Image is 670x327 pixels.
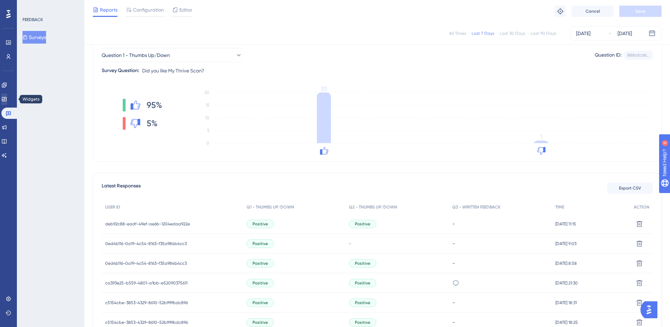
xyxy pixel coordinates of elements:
span: Positive [253,261,268,266]
div: - [452,299,549,306]
button: Question 1 - Thumbs Up/Down [102,48,242,62]
tspan: 0 [206,141,209,146]
span: 5% [147,118,158,129]
span: USER ID [105,204,120,210]
span: 0ed4b116-0a19-4c54-8163-f35a984b4cc3 [105,241,187,246]
div: 4 [49,4,51,9]
span: Positive [355,221,370,227]
span: Export CSV [619,185,641,191]
span: Cancel [586,8,600,14]
span: Positive [253,280,268,286]
span: Positive [253,300,268,306]
span: [DATE] 9:03 [555,241,576,246]
div: [DATE] [576,29,591,38]
iframe: UserGuiding AI Assistant Launcher [640,299,662,320]
span: c5154cbe-3853-4329-8610-52b999bdc896 [105,320,188,325]
span: Save [636,8,645,14]
span: Did you like My Thrive Scan? [142,66,204,75]
div: [DATE] [618,29,632,38]
span: Q3 - WRITTEN FEEDBACK [452,204,500,210]
span: Need Help? [17,2,44,10]
button: Save [619,6,662,17]
div: Last 90 Days [531,31,556,36]
span: Q2 - THUMBS UP/DOWN [349,204,397,210]
span: ACTION [634,204,649,210]
span: [DATE] 8:58 [555,261,577,266]
div: - [452,220,549,227]
div: Survey Question: [102,66,139,75]
div: Question ID: [595,51,621,60]
div: 888a1cd6... [627,52,650,58]
tspan: 10 [205,115,209,120]
span: Reports [100,6,117,14]
tspan: 5 [207,128,209,133]
span: - [349,241,351,246]
div: Last 30 Days [500,31,525,36]
span: Editor [179,6,192,14]
span: ca393e25-b559-4801-a1bb-e52090375611 [105,280,187,286]
tspan: 1 [540,134,542,140]
button: Export CSV [607,182,653,194]
div: - [452,240,549,247]
span: c5154cbe-3853-4329-8610-52b999bdc896 [105,300,188,306]
span: Positive [253,320,268,325]
tspan: 15 [206,103,209,108]
span: deb92c88-eadf-49ef-ae6b-1204edaa922e [105,221,190,227]
div: - [452,260,549,267]
span: TIME [555,204,564,210]
span: Configuration [133,6,164,14]
span: Question 1 - Thumbs Up/Down [102,51,170,59]
span: Positive [355,261,370,266]
span: 95% [147,100,162,111]
div: FEEDBACK [23,17,43,23]
div: Last 7 Days [472,31,494,36]
span: Q1 - THUMBS UP/DOWN [247,204,294,210]
div: All Times [449,31,466,36]
button: Cancel [572,6,614,17]
span: [DATE] 21:30 [555,280,578,286]
span: Positive [355,300,370,306]
button: Surveys [23,31,46,44]
span: Positive [355,280,370,286]
span: Positive [253,221,268,227]
span: Positive [253,241,268,246]
span: Latest Responses [102,182,141,194]
div: - [452,319,549,326]
span: [DATE] 18:25 [555,320,578,325]
tspan: 20 [204,90,209,95]
tspan: 20 [321,85,327,92]
span: [DATE] 11:15 [555,221,576,227]
span: Positive [355,320,370,325]
span: 0ed4b116-0a19-4c54-8163-f35a984b4cc3 [105,261,187,266]
span: [DATE] 18:31 [555,300,577,306]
